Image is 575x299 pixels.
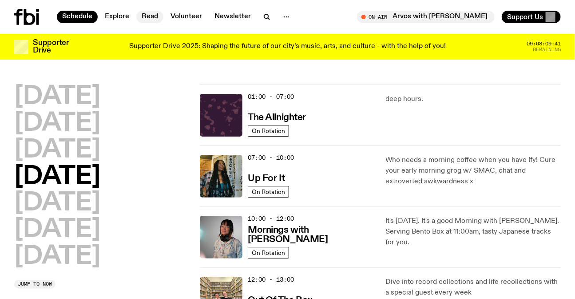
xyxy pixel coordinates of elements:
[57,11,98,23] a: Schedule
[14,165,100,190] button: [DATE]
[248,247,289,259] a: On Rotation
[248,113,306,122] h3: The Allnighter
[248,111,306,122] a: The Allnighter
[252,127,285,134] span: On Rotation
[357,11,495,23] button: On AirArvos with [PERSON_NAME]
[248,125,289,137] a: On Rotation
[14,85,100,109] button: [DATE]
[248,172,285,183] a: Up For It
[14,244,100,269] button: [DATE]
[252,249,285,256] span: On Rotation
[99,11,135,23] a: Explore
[248,226,375,244] h3: Mornings with [PERSON_NAME]
[129,43,446,51] p: Supporter Drive 2025: Shaping the future of our city’s music, arts, and culture - with the help o...
[136,11,163,23] a: Read
[248,214,294,223] span: 10:00 - 12:00
[386,155,561,187] p: Who needs a morning coffee when you have Ify! Cure your early morning grog w/ SMAC, chat and extr...
[165,11,207,23] a: Volunteer
[248,154,294,162] span: 07:00 - 10:00
[248,224,375,244] a: Mornings with [PERSON_NAME]
[18,282,52,287] span: Jump to now
[248,174,285,183] h3: Up For It
[14,218,100,242] button: [DATE]
[248,186,289,198] a: On Rotation
[252,188,285,195] span: On Rotation
[14,280,56,289] button: Jump to now
[502,11,561,23] button: Support Us
[209,11,256,23] a: Newsletter
[14,111,100,136] button: [DATE]
[200,155,242,198] img: Ify - a Brown Skin girl with black braided twists, looking up to the side with her tongue stickin...
[386,277,561,298] p: Dive into record collections and life recollections with a special guest every week
[14,191,100,216] button: [DATE]
[33,39,68,54] h3: Supporter Drive
[248,275,294,284] span: 12:00 - 13:00
[386,216,561,248] p: It's [DATE]. It's a good Morning with [PERSON_NAME]. Serving Bento Box at 11:00am, tasty Japanese...
[248,93,294,101] span: 01:00 - 07:00
[533,47,561,52] span: Remaining
[200,216,242,259] img: Kana Frazer is smiling at the camera with her head tilted slightly to her left. She wears big bla...
[507,13,543,21] span: Support Us
[386,94,561,105] p: deep hours.
[527,41,561,46] span: 09:08:09:41
[14,138,100,163] button: [DATE]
